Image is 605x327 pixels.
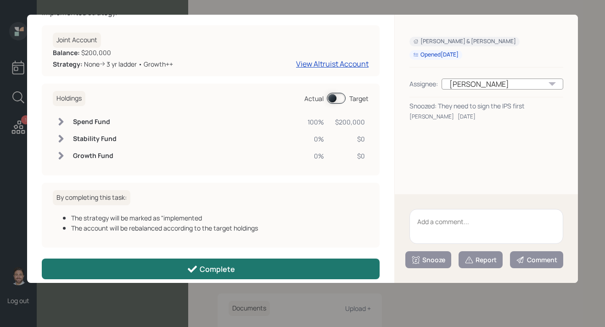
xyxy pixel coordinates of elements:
[53,91,85,106] h6: Holdings
[335,117,365,127] div: $200,000
[458,113,476,121] div: [DATE]
[308,117,324,127] div: 100%
[308,134,324,144] div: 0%
[71,223,369,233] div: The account will be rebalanced according to the target holdings
[335,134,365,144] div: $0
[409,101,563,111] div: Snoozed: They need to sign the IPS first
[73,135,117,143] h6: Stability Fund
[53,190,130,205] h6: By completing this task:
[409,113,454,121] div: [PERSON_NAME]
[42,259,380,279] button: Complete
[335,151,365,161] div: $0
[53,48,173,57] div: $200,000
[53,33,101,48] h6: Joint Account
[442,79,563,90] div: [PERSON_NAME]
[304,94,324,103] div: Actual
[465,255,497,265] div: Report
[53,59,173,69] div: None 3 yr ladder • Growth++
[405,251,451,268] button: Snooze
[459,251,503,268] button: Report
[413,38,516,45] div: [PERSON_NAME] & [PERSON_NAME]
[516,255,557,265] div: Comment
[308,151,324,161] div: 0%
[409,79,438,89] div: Assignee:
[349,94,369,103] div: Target
[53,48,80,57] b: Balance:
[187,264,235,275] div: Complete
[73,118,117,126] h6: Spend Fund
[73,152,117,160] h6: Growth Fund
[411,255,445,265] div: Snooze
[296,59,369,69] a: View Altruist Account
[53,60,83,68] b: Strategy:
[413,51,459,59] div: Opened [DATE]
[510,251,563,268] button: Comment
[71,213,369,223] div: The strategy will be marked as "implemented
